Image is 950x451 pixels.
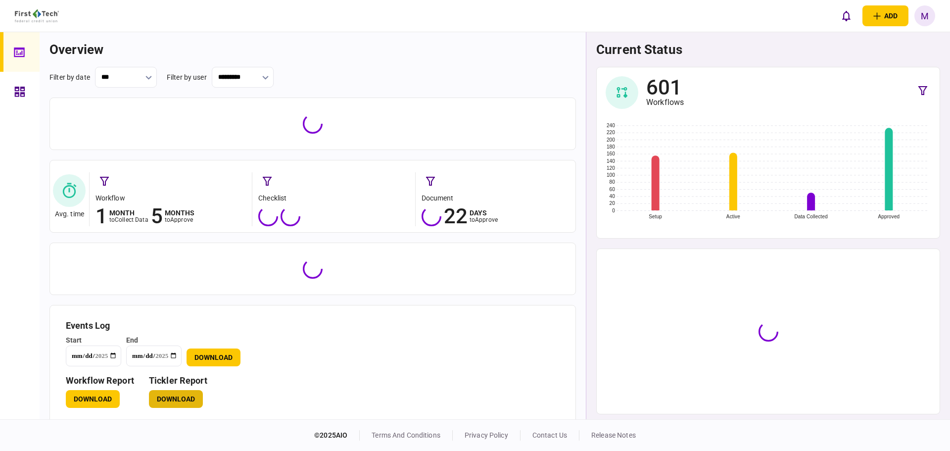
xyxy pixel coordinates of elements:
text: 140 [607,158,615,164]
h3: Tickler Report [149,376,207,385]
a: privacy policy [465,431,508,439]
span: approve [170,216,193,223]
text: Approved [878,214,900,219]
div: to [109,216,148,223]
h1: current status [596,42,940,57]
div: start [66,335,121,346]
text: 220 [607,130,615,135]
div: filter by date [49,72,90,83]
button: Download [66,390,120,408]
span: collect data [115,216,148,223]
div: end [126,335,182,346]
text: 120 [607,165,615,171]
a: release notes [591,431,636,439]
text: 20 [610,200,616,206]
text: 240 [607,123,615,128]
button: open adding identity options [862,5,908,26]
div: checklist [258,193,410,203]
text: 80 [610,179,616,185]
div: © 2025 AIO [314,430,360,441]
div: Avg. time [55,210,84,218]
a: contact us [532,431,567,439]
text: 180 [607,144,615,150]
text: 0 [612,208,615,213]
div: 22 [444,206,468,226]
span: approve [475,216,498,223]
h1: overview [49,42,576,57]
div: to [470,216,498,223]
div: filter by user [167,72,207,83]
div: document [422,193,573,203]
a: terms and conditions [372,431,440,439]
div: months [165,209,195,216]
text: Setup [649,214,662,219]
img: client company logo [15,9,59,22]
button: Download [149,390,203,408]
button: M [914,5,935,26]
button: Download [187,349,240,366]
h3: Events Log [66,321,560,330]
div: Workflows [646,98,684,107]
div: workflow [95,193,247,203]
text: 160 [607,151,615,156]
text: 200 [607,137,615,143]
div: month [109,209,148,216]
div: days [470,209,498,216]
div: to [165,216,195,223]
text: 100 [607,172,615,178]
div: 1 [95,206,107,226]
text: Active [726,214,740,219]
button: open notifications list [836,5,856,26]
text: 60 [610,187,616,192]
text: Data Collected [794,214,827,219]
text: 40 [610,194,616,199]
div: 5 [151,206,163,226]
h3: workflow report [66,376,134,385]
div: 601 [646,78,684,98]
